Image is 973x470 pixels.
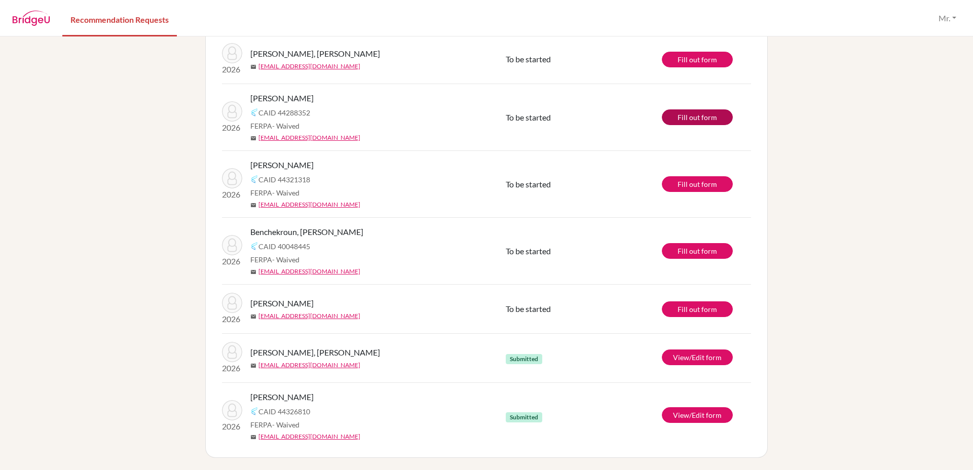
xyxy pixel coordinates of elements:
[222,188,242,201] p: 2026
[258,311,360,321] a: [EMAIL_ADDRESS][DOMAIN_NAME]
[662,52,733,67] a: Fill out form
[250,269,256,275] span: mail
[222,293,242,313] img: Laha, Anushka
[272,420,300,429] span: - Waived
[250,159,314,171] span: [PERSON_NAME]
[258,361,360,370] a: [EMAIL_ADDRESS][DOMAIN_NAME]
[222,420,242,433] p: 2026
[258,432,360,441] a: [EMAIL_ADDRESS][DOMAIN_NAME]
[250,108,258,116] img: Common App logo
[258,107,310,118] span: CAID 44288352
[258,133,360,142] a: [EMAIL_ADDRESS][DOMAIN_NAME]
[506,354,542,364] span: Submitted
[222,362,242,374] p: 2026
[258,406,310,417] span: CAID 44326810
[250,187,300,198] span: FERPA
[272,255,300,264] span: - Waived
[250,48,380,60] span: [PERSON_NAME], [PERSON_NAME]
[258,241,310,252] span: CAID 40048445
[250,363,256,369] span: mail
[250,226,363,238] span: Benchekroun, [PERSON_NAME]
[258,267,360,276] a: [EMAIL_ADDRESS][DOMAIN_NAME]
[250,135,256,141] span: mail
[506,412,542,422] span: Submitted
[258,200,360,209] a: [EMAIL_ADDRESS][DOMAIN_NAME]
[662,349,733,365] a: View/Edit form
[250,92,314,104] span: [PERSON_NAME]
[258,174,310,185] span: CAID 44321318
[662,109,733,125] a: Fill out form
[250,297,314,309] span: [PERSON_NAME]
[250,391,314,403] span: [PERSON_NAME]
[222,122,242,134] p: 2026
[250,242,258,250] img: Common App logo
[506,304,551,314] span: To be started
[662,243,733,259] a: Fill out form
[250,121,300,131] span: FERPA
[662,176,733,192] a: Fill out form
[222,168,242,188] img: Ambrose, Evelyn
[506,246,551,256] span: To be started
[250,175,258,183] img: Common App logo
[62,2,177,36] a: Recommendation Requests
[250,254,300,265] span: FERPA
[250,419,300,430] span: FERPA
[250,202,256,208] span: mail
[506,179,551,189] span: To be started
[222,63,242,75] p: 2026
[222,400,242,420] img: Woodall, Laura
[272,188,300,197] span: - Waived
[258,62,360,71] a: [EMAIL_ADDRESS][DOMAIN_NAME]
[662,301,733,317] a: Fill out form
[934,9,961,28] button: Mr.
[222,342,242,362] img: Gormley, Saoirse
[222,235,242,255] img: Benchekroun, Anas
[250,314,256,320] span: mail
[250,434,256,440] span: mail
[222,255,242,267] p: 2026
[506,54,551,64] span: To be started
[222,101,242,122] img: Benamar, Sarah
[222,43,242,63] img: Kabbaj, Mohammed Abdelmalek
[662,407,733,423] a: View/Edit form
[272,122,300,130] span: - Waived
[12,11,50,26] img: BridgeU logo
[506,112,551,122] span: To be started
[250,407,258,415] img: Common App logo
[250,346,380,359] span: [PERSON_NAME], [PERSON_NAME]
[222,313,242,325] p: 2026
[250,64,256,70] span: mail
